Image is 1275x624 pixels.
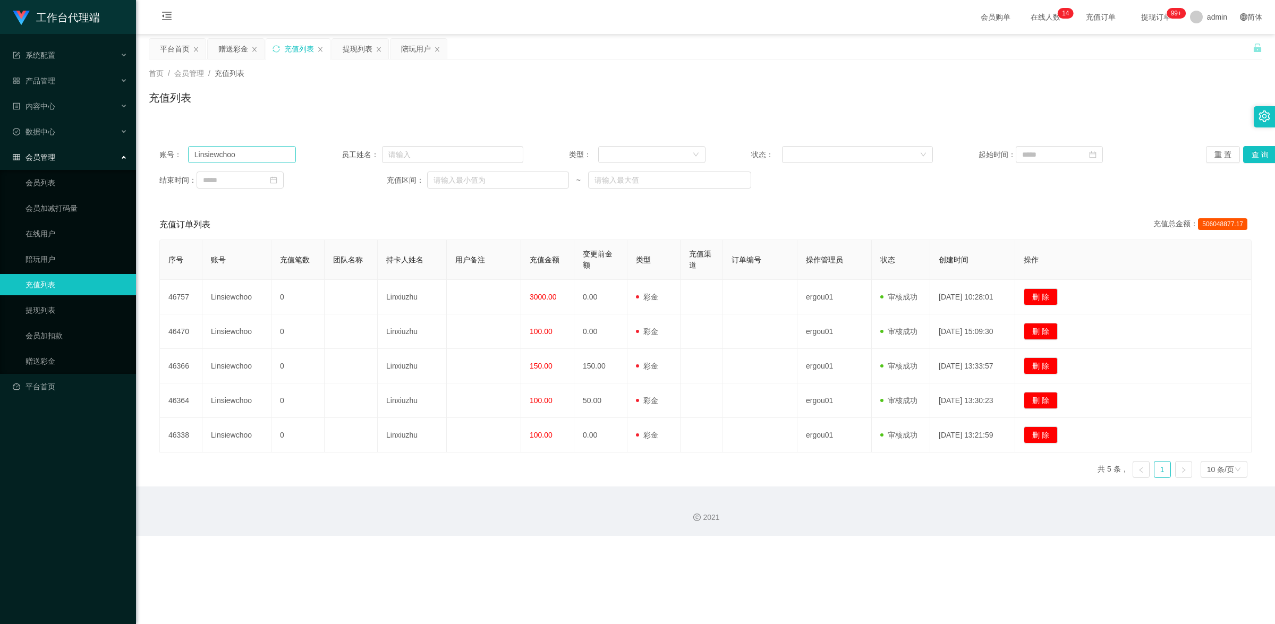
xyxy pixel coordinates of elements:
span: 审核成功 [880,293,917,301]
span: 提现订单 [1136,13,1176,21]
input: 请输入最小值为 [427,172,569,189]
td: [DATE] 10:28:01 [930,280,1015,314]
a: 陪玩用户 [25,249,127,270]
a: 会员加减打码量 [25,198,127,219]
td: 46338 [160,418,202,452]
td: 0 [271,280,325,314]
a: 会员加扣款 [25,325,127,346]
span: 审核成功 [880,431,917,439]
span: 类型： [569,149,598,160]
button: 删 除 [1024,288,1058,305]
i: 图标: calendar [270,176,277,184]
span: 审核成功 [880,362,917,370]
i: 图标: global [1240,13,1247,21]
td: Linxiuzhu [378,383,447,418]
i: 图标: right [1180,467,1187,473]
td: Linxiuzhu [378,314,447,349]
span: 会员管理 [13,153,55,161]
a: 1 [1154,461,1170,477]
td: Linsiewchoo [202,383,271,418]
span: 充值渠道 [689,250,711,269]
span: 状态 [880,255,895,264]
span: / [208,69,210,78]
td: 50.00 [574,383,627,418]
td: ergou01 [797,280,872,314]
i: 图标: appstore-o [13,77,20,84]
div: 2021 [144,512,1266,523]
button: 删 除 [1024,323,1058,340]
span: 100.00 [530,431,552,439]
td: Linsiewchoo [202,280,271,314]
span: 订单编号 [732,255,761,264]
li: 1 [1154,461,1171,478]
span: 结束时间： [159,175,197,186]
i: 图标: close [193,46,199,53]
div: 赠送彩金 [218,39,248,59]
button: 重 置 [1206,146,1240,163]
td: 0 [271,314,325,349]
td: ergou01 [797,383,872,418]
td: 46364 [160,383,202,418]
span: 彩金 [636,362,658,370]
td: [DATE] 13:30:23 [930,383,1015,418]
span: 充值笔数 [280,255,310,264]
span: 3000.00 [530,293,557,301]
i: 图标: close [434,46,440,53]
td: [DATE] 15:09:30 [930,314,1015,349]
td: 150.00 [574,349,627,383]
i: 图标: copyright [693,514,701,521]
span: 150.00 [530,362,552,370]
span: 数据中心 [13,127,55,136]
span: 充值金额 [530,255,559,264]
div: 陪玩用户 [401,39,431,59]
li: 下一页 [1175,461,1192,478]
td: ergou01 [797,349,872,383]
i: 图标: close [317,46,324,53]
i: 图标: unlock [1253,43,1262,53]
span: 操作管理员 [806,255,843,264]
td: Linsiewchoo [202,349,271,383]
span: 首页 [149,69,164,78]
i: 图标: table [13,153,20,161]
span: 员工姓名： [342,149,382,160]
input: 请输入最大值 [588,172,751,189]
div: 平台首页 [160,39,190,59]
span: 系统配置 [13,51,55,59]
p: 4 [1066,8,1069,19]
td: [DATE] 13:21:59 [930,418,1015,452]
i: 图标: down [920,151,926,159]
span: 产品管理 [13,76,55,85]
span: 充值订单 [1081,13,1121,21]
span: 持卡人姓名 [386,255,423,264]
li: 上一页 [1133,461,1150,478]
td: Linsiewchoo [202,314,271,349]
td: ergou01 [797,314,872,349]
a: 会员列表 [25,172,127,193]
input: 请输入 [382,146,524,163]
sup: 1072 [1167,8,1186,19]
a: 在线用户 [25,223,127,244]
i: 图标: close [251,46,258,53]
span: 充值区间： [387,175,427,186]
div: 充值总金额： [1153,218,1252,231]
a: 图标: dashboard平台首页 [13,376,127,397]
span: 彩金 [636,431,658,439]
span: 操作 [1024,255,1039,264]
span: / [168,69,170,78]
i: 图标: form [13,52,20,59]
td: Linxiuzhu [378,418,447,452]
span: 内容中心 [13,102,55,110]
i: 图标: calendar [1089,151,1096,158]
span: 充值列表 [215,69,244,78]
span: 506048877.17 [1198,218,1247,230]
td: 46757 [160,280,202,314]
a: 赠送彩金 [25,351,127,372]
span: 审核成功 [880,396,917,405]
td: [DATE] 13:33:57 [930,349,1015,383]
span: 审核成功 [880,327,917,336]
button: 删 除 [1024,357,1058,374]
a: 工作台代理端 [13,13,100,21]
i: 图标: sync [273,45,280,53]
td: Linsiewchoo [202,418,271,452]
a: 提现列表 [25,300,127,321]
